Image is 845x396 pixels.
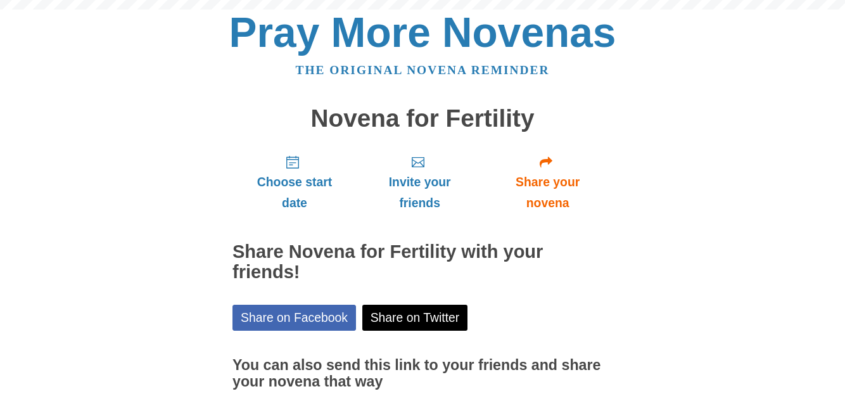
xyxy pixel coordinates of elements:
h2: Share Novena for Fertility with your friends! [232,242,613,283]
a: Pray More Novenas [229,9,616,56]
a: Share your novena [483,144,613,220]
span: Invite your friends [369,172,470,214]
a: Share on Facebook [232,305,356,331]
h1: Novena for Fertility [232,105,613,132]
a: Share on Twitter [362,305,468,331]
h3: You can also send this link to your friends and share your novena that way [232,357,613,390]
span: Choose start date [245,172,344,214]
a: Invite your friends [357,144,483,220]
span: Share your novena [495,172,600,214]
a: The original novena reminder [296,63,550,77]
a: Choose start date [232,144,357,220]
